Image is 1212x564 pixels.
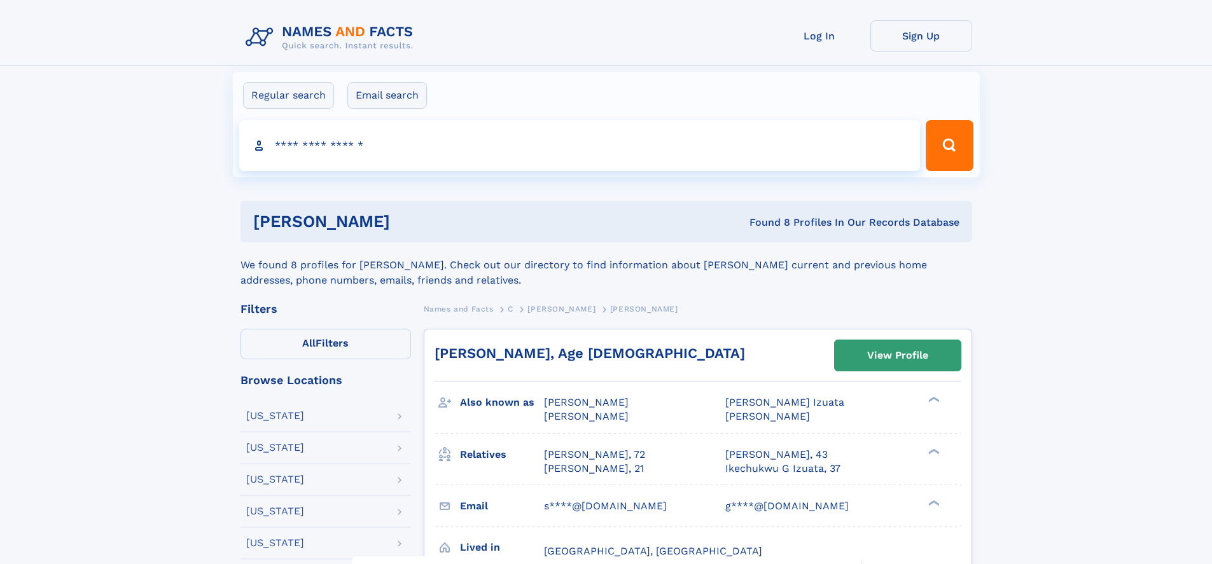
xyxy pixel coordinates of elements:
[725,396,844,408] span: [PERSON_NAME] Izuata
[508,305,513,313] span: C
[569,216,959,230] div: Found 8 Profiles In Our Records Database
[246,443,304,453] div: [US_STATE]
[435,345,745,361] a: [PERSON_NAME], Age [DEMOGRAPHIC_DATA]
[460,392,544,413] h3: Also known as
[508,301,513,317] a: C
[239,120,921,171] input: search input
[240,375,411,386] div: Browse Locations
[926,120,973,171] button: Search Button
[253,214,570,230] h1: [PERSON_NAME]
[725,462,840,476] a: Ikechukwu G Izuata, 37
[544,462,644,476] a: [PERSON_NAME], 21
[725,410,810,422] span: [PERSON_NAME]
[870,20,972,52] a: Sign Up
[460,495,544,517] h3: Email
[424,301,494,317] a: Names and Facts
[240,242,972,288] div: We found 8 profiles for [PERSON_NAME]. Check out our directory to find information about [PERSON_...
[240,303,411,315] div: Filters
[347,82,427,109] label: Email search
[925,499,940,507] div: ❯
[527,301,596,317] a: [PERSON_NAME]
[867,341,928,370] div: View Profile
[246,538,304,548] div: [US_STATE]
[302,337,316,349] span: All
[610,305,678,313] span: [PERSON_NAME]
[246,506,304,516] div: [US_STATE]
[240,20,424,55] img: Logo Names and Facts
[544,410,629,422] span: [PERSON_NAME]
[725,448,828,462] a: [PERSON_NAME], 43
[544,448,645,462] a: [PERSON_NAME], 72
[769,20,870,52] a: Log In
[544,396,629,408] span: [PERSON_NAME]
[835,340,961,371] a: View Profile
[460,444,544,465] h3: Relatives
[246,411,304,421] div: [US_STATE]
[240,329,411,359] label: Filters
[925,395,940,404] div: ❯
[246,474,304,485] div: [US_STATE]
[460,537,544,558] h3: Lived in
[925,447,940,455] div: ❯
[527,305,596,313] span: [PERSON_NAME]
[544,545,762,557] span: [GEOGRAPHIC_DATA], [GEOGRAPHIC_DATA]
[243,82,334,109] label: Regular search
